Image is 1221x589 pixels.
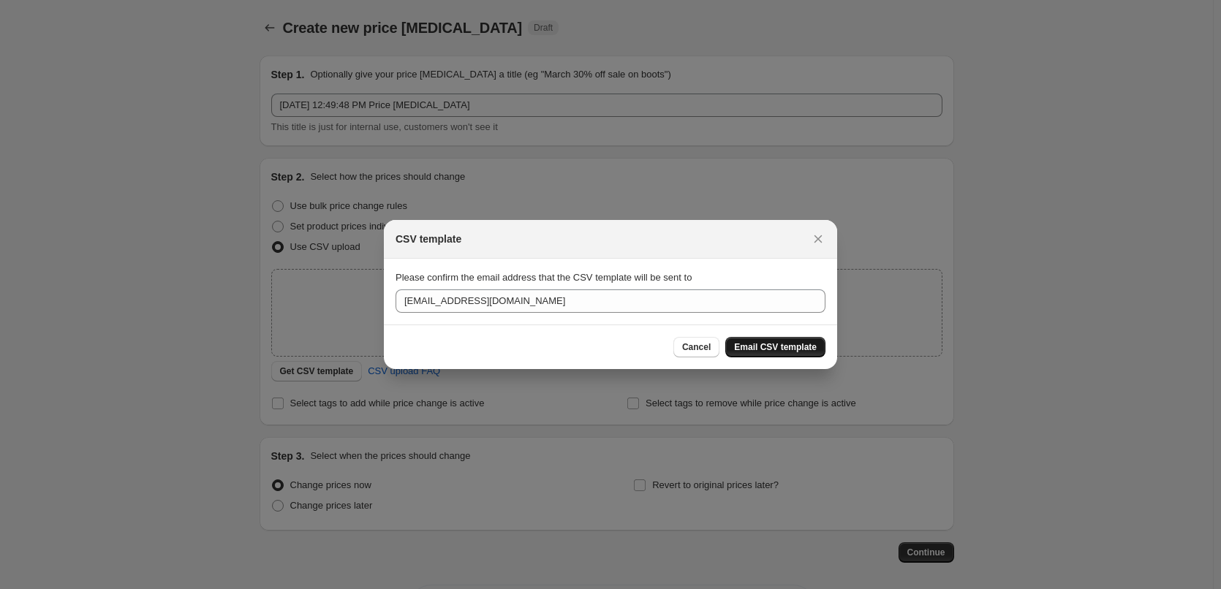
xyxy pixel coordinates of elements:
[396,232,461,246] h2: CSV template
[734,341,817,353] span: Email CSV template
[396,272,692,283] span: Please confirm the email address that the CSV template will be sent to
[673,337,719,357] button: Cancel
[808,229,828,249] button: Close
[725,337,825,357] button: Email CSV template
[682,341,711,353] span: Cancel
